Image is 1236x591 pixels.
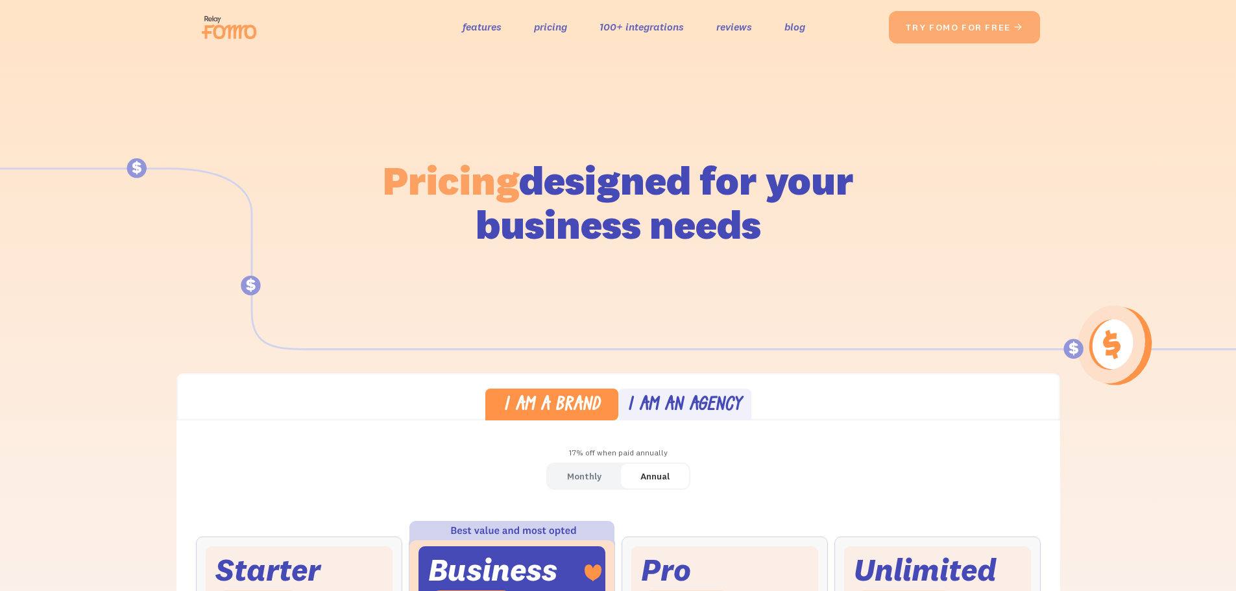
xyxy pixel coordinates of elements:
div: Business [428,556,557,584]
div: Annual [640,467,670,486]
div: Pro [641,556,691,584]
div: Unlimited [854,556,997,584]
a: pricing [534,18,567,36]
div: Monthly [567,467,601,486]
div: 17% off when paid annually [176,444,1060,463]
a: blog [784,18,805,36]
h1: designed for your business needs [382,158,854,247]
a: features [463,18,502,36]
div: I am an agency [627,396,742,415]
span:  [1013,21,1024,33]
a: reviews [716,18,752,36]
a: 100+ integrations [600,18,684,36]
a: try fomo for free [889,11,1040,43]
span: Pricing [383,155,519,205]
div: I am a brand [503,396,600,415]
div: Starter [215,556,321,584]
